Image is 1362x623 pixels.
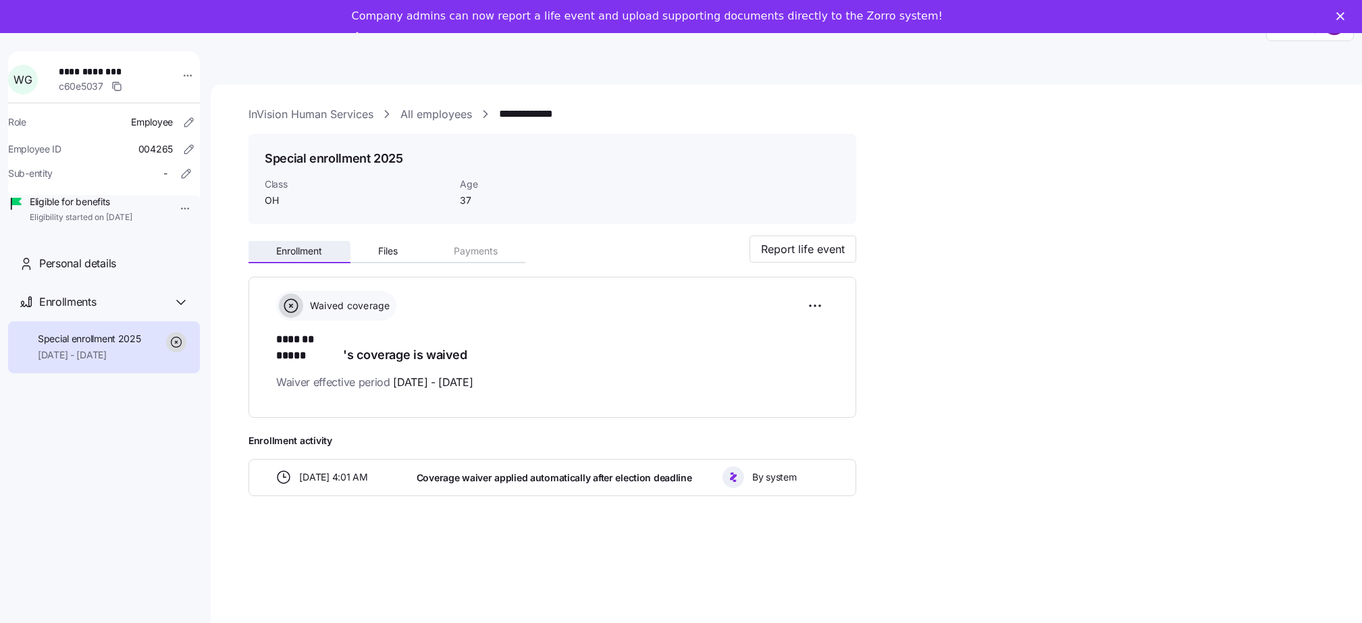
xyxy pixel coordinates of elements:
button: Report life event [750,236,856,263]
h1: 's coverage is waived [276,331,829,363]
span: Enrollment [276,246,322,256]
span: [DATE] - [DATE] [393,374,473,391]
span: Sub-entity [8,167,53,180]
span: W G [14,74,32,85]
span: Eligibility started on [DATE] [30,212,132,223]
span: Eligible for benefits [30,195,132,209]
span: c60e5037 [59,80,103,93]
span: Enrollment activity [248,434,856,448]
span: Files [378,246,398,256]
span: Waiver effective period [276,374,473,391]
span: - [163,167,167,180]
span: Employee ID [8,142,61,156]
span: [DATE] - [DATE] [38,348,141,362]
span: 37 [460,194,596,207]
span: Personal details [39,255,116,272]
span: OH [265,194,449,207]
span: Payments [454,246,498,256]
span: [DATE] 4:01 AM [300,470,368,484]
a: InVision Human Services [248,106,373,123]
h1: Special enrollment 2025 [265,150,403,167]
span: Enrollments [39,294,96,310]
a: All employees [400,106,472,123]
span: Coverage waiver applied automatically after election deadline [417,471,692,485]
div: Close [1336,12,1350,20]
span: Class [265,178,449,191]
span: Waived coverage [306,299,390,313]
span: Age [460,178,596,191]
span: Report life event [761,241,845,257]
span: 004265 [138,142,173,156]
span: Employee [131,115,173,129]
div: Company admins can now report a life event and upload supporting documents directly to the Zorro ... [352,9,943,23]
span: Special enrollment 2025 [38,332,141,346]
span: Role [8,115,26,129]
a: Take a tour [352,31,436,46]
span: By system [752,470,796,484]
